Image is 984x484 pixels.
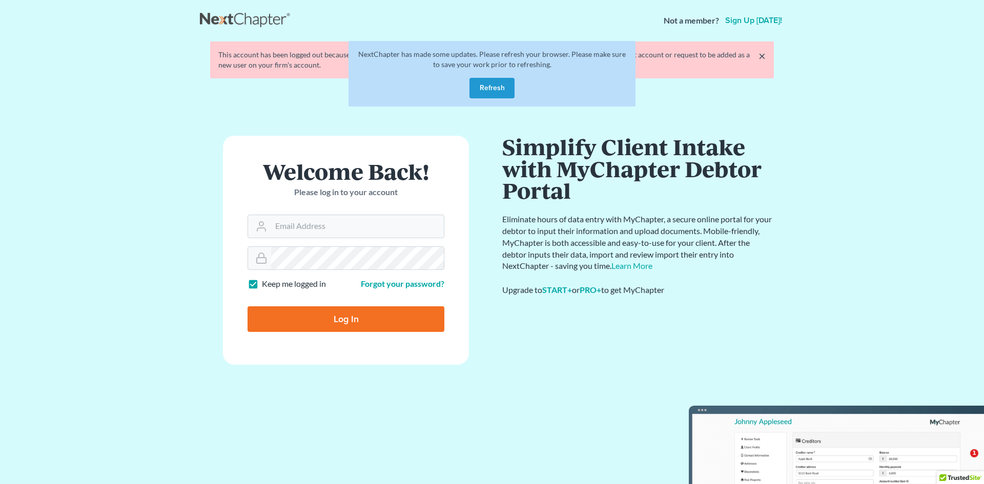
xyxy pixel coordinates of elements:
div: Upgrade to or to get MyChapter [502,284,774,296]
a: PRO+ [580,285,601,294]
p: Please log in to your account [248,186,444,198]
a: Learn More [611,261,652,270]
strong: Not a member? [664,15,719,27]
iframe: Intercom live chat [949,449,974,474]
span: 1 [970,449,978,457]
a: × [758,50,766,62]
input: Log In [248,306,444,332]
a: Sign up [DATE]! [723,16,784,25]
a: Forgot your password? [361,279,444,288]
input: Email Address [271,215,444,238]
span: NextChapter has made some updates. Please refresh your browser. Please make sure to save your wor... [358,50,626,69]
h1: Welcome Back! [248,160,444,182]
p: Eliminate hours of data entry with MyChapter, a secure online portal for your debtor to input the... [502,214,774,272]
h1: Simplify Client Intake with MyChapter Debtor Portal [502,136,774,201]
a: START+ [542,285,572,294]
div: This account has been logged out because someone new has initiated a new session with the same lo... [218,50,766,70]
button: Refresh [469,78,515,98]
label: Keep me logged in [262,278,326,290]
